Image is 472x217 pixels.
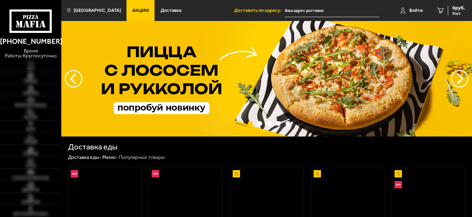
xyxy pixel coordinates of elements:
[285,4,379,17] input: Ваш адрес доставки
[409,8,423,13] span: Войти
[452,11,465,15] span: 0 шт.
[257,121,262,126] button: точки переключения
[286,121,290,126] button: точки переключения
[119,154,165,161] div: Популярные товары
[395,181,402,188] img: Новинка
[65,70,82,87] button: следующий
[314,170,321,177] img: Акционный
[74,8,121,13] span: [GEOGRAPHIC_DATA]
[68,143,117,151] h1: Доставка еды
[267,121,271,126] button: точки переключения
[68,154,101,160] a: Доставка еды-
[132,8,149,13] span: Акции
[152,170,159,177] img: Новинка
[248,121,252,126] button: точки переключения
[102,154,118,160] a: Меню-
[160,8,182,13] span: Доставка
[71,170,78,177] img: Новинка
[395,170,402,177] img: Акционный
[234,8,285,13] span: Доставить по адресу:
[233,170,240,177] img: Акционный
[451,70,468,87] button: предыдущий
[452,6,465,10] span: 0 руб.
[276,121,281,126] button: точки переключения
